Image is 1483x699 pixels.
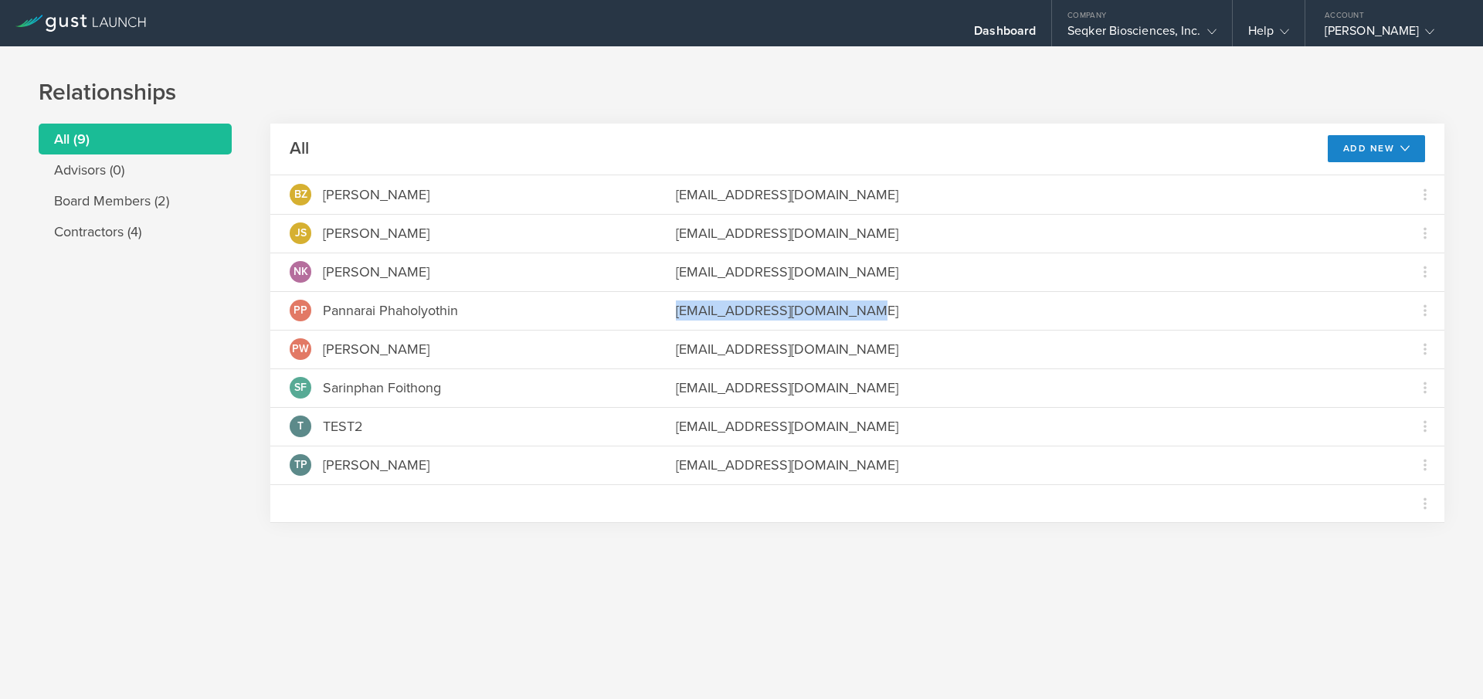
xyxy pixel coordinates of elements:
span: TP [294,460,307,470]
div: [PERSON_NAME] [323,455,429,475]
span: JS [295,228,307,239]
div: Sarinphan Foithong [323,378,441,398]
div: [PERSON_NAME] [323,339,429,359]
span: PP [294,305,307,316]
div: [EMAIL_ADDRESS][DOMAIN_NAME] [676,223,1386,243]
span: BZ [294,189,307,200]
li: Contractors (4) [39,216,232,247]
div: [EMAIL_ADDRESS][DOMAIN_NAME] [676,416,1386,436]
div: [PERSON_NAME] [1325,23,1456,46]
div: Pannarai Phaholyothin [323,300,458,321]
button: Add New [1328,135,1426,162]
span: SF [294,382,307,393]
li: All (9) [39,124,232,154]
li: Advisors (0) [39,154,232,185]
div: Help [1248,23,1289,46]
div: Dashboard [974,23,1036,46]
div: [EMAIL_ADDRESS][DOMAIN_NAME] [676,185,1386,205]
li: Board Members (2) [39,185,232,216]
div: TEST2 [323,416,363,436]
h2: All [290,137,309,160]
span: PW [292,344,309,355]
div: [EMAIL_ADDRESS][DOMAIN_NAME] [676,455,1386,475]
div: [EMAIL_ADDRESS][DOMAIN_NAME] [676,300,1386,321]
div: [PERSON_NAME] [323,185,429,205]
div: Seqker Biosciences, Inc. [1067,23,1216,46]
div: [PERSON_NAME] [323,223,429,243]
div: [EMAIL_ADDRESS][DOMAIN_NAME] [676,262,1386,282]
span: T [297,421,304,432]
div: [PERSON_NAME] [323,262,429,282]
div: [EMAIL_ADDRESS][DOMAIN_NAME] [676,378,1386,398]
div: [EMAIL_ADDRESS][DOMAIN_NAME] [676,339,1386,359]
h1: Relationships [39,77,1444,108]
span: NK [294,266,308,277]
